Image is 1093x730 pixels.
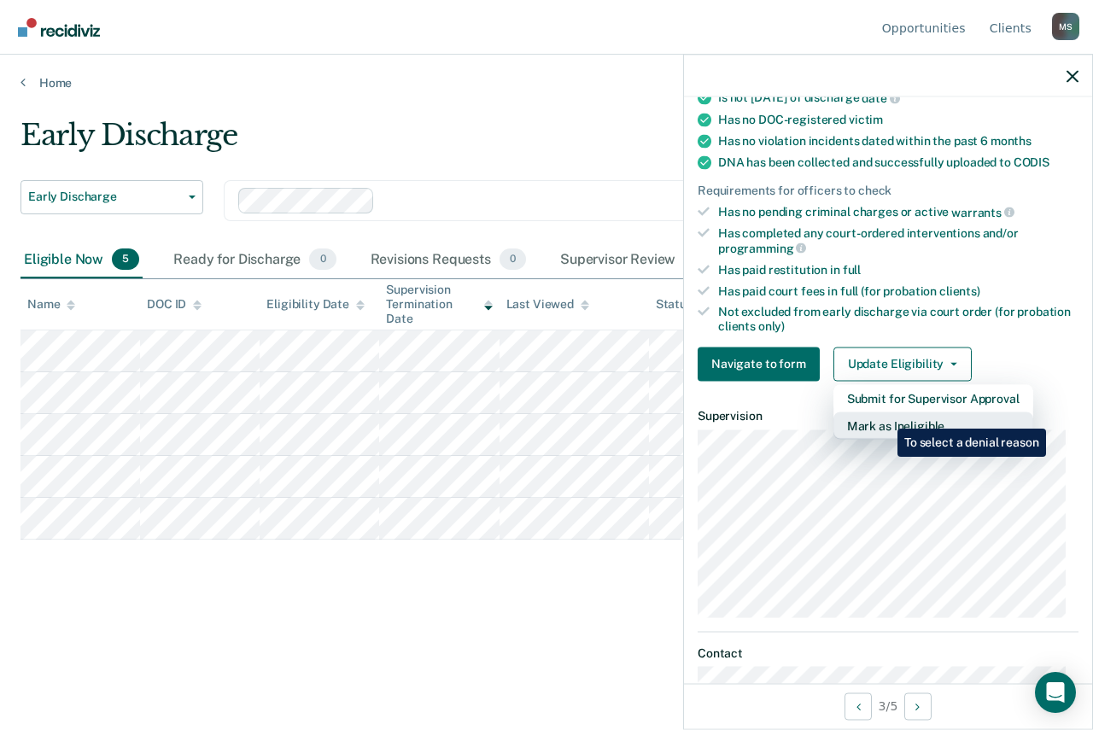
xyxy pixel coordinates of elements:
div: Name [27,297,75,312]
span: programming [718,241,806,254]
button: Mark as Ineligible [833,412,1033,439]
div: M S [1052,13,1079,40]
span: 5 [112,248,139,271]
div: Has paid court fees in full (for probation [718,283,1078,298]
button: Previous Opportunity [845,692,872,720]
div: Supervisor Review [557,242,713,279]
span: Early Discharge [28,190,182,204]
span: clients) [939,283,980,297]
span: only) [758,319,785,333]
a: Home [20,75,1073,91]
div: Supervision Termination Date [386,283,492,325]
div: Has paid restitution in [718,262,1078,277]
button: Profile dropdown button [1052,13,1079,40]
div: 3 / 5 [684,683,1092,728]
span: CODIS [1014,155,1049,168]
div: Eligible Now [20,242,143,279]
div: Early Discharge [20,118,1004,166]
div: Revisions Requests [367,242,529,279]
span: 0 [500,248,526,271]
div: DNA has been collected and successfully uploaded to [718,155,1078,169]
span: full [843,262,861,276]
div: Has no pending criminal charges or active [718,204,1078,219]
a: Navigate to form link [698,347,827,381]
span: warrants [951,205,1014,219]
div: DOC ID [147,297,202,312]
button: Navigate to form [698,347,820,381]
span: victim [849,112,883,126]
div: Requirements for officers to check [698,183,1078,197]
span: date [862,91,899,105]
span: months [991,133,1032,147]
button: Submit for Supervisor Approval [833,384,1033,412]
div: Has no DOC-registered [718,112,1078,126]
div: Status [656,297,693,312]
div: Open Intercom Messenger [1035,672,1076,713]
span: 0 [309,248,336,271]
div: Has no violation incidents dated within the past 6 [718,133,1078,148]
div: Not excluded from early discharge via court order (for probation clients [718,305,1078,334]
div: Last Viewed [506,297,589,312]
img: Recidiviz [18,18,100,37]
div: Dropdown Menu [833,384,1033,439]
button: Update Eligibility [833,347,972,381]
div: Eligibility Date [266,297,365,312]
dt: Supervision [698,408,1078,423]
div: Is not [DATE] of discharge [718,91,1078,106]
div: Ready for Discharge [170,242,339,279]
div: Has completed any court-ordered interventions and/or [718,226,1078,255]
dt: Contact [698,645,1078,660]
button: Next Opportunity [904,692,932,720]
